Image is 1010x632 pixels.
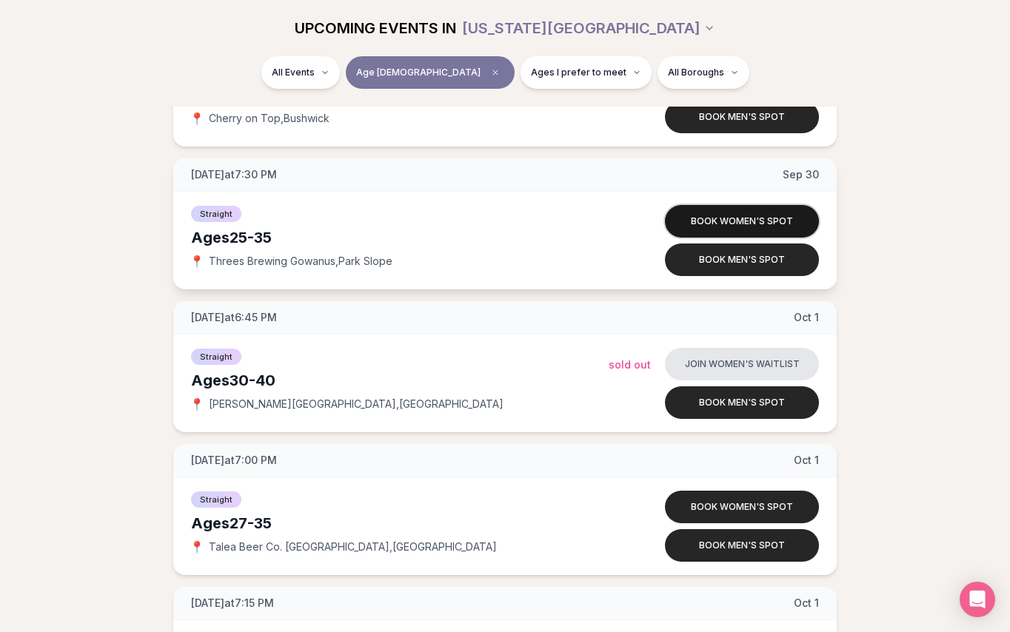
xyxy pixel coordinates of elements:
span: Straight [191,349,241,365]
button: Book men's spot [665,386,819,419]
button: [US_STATE][GEOGRAPHIC_DATA] [462,12,715,44]
span: All Boroughs [668,67,724,78]
span: 📍 [191,398,203,410]
span: Sep 30 [783,167,819,182]
span: [DATE] at 7:00 PM [191,453,277,468]
button: Book women's spot [665,205,819,238]
div: Ages 27-35 [191,513,609,534]
span: [DATE] at 6:45 PM [191,310,277,325]
button: All Boroughs [658,56,749,89]
span: All Events [272,67,315,78]
div: Ages 25-35 [191,227,609,248]
span: Cherry on Top , Bushwick [209,111,330,126]
span: Talea Beer Co. [GEOGRAPHIC_DATA] , [GEOGRAPHIC_DATA] [209,539,497,554]
span: 📍 [191,112,203,124]
button: Book men's spot [665,243,819,276]
div: Open Intercom Messenger [960,582,995,617]
span: [DATE] at 7:30 PM [191,167,277,182]
span: Oct 1 [794,453,819,468]
span: Clear age [486,64,504,81]
span: Oct 1 [794,596,819,611]
span: Ages I prefer to meet [531,67,626,78]
span: Straight [191,206,241,222]
span: Oct 1 [794,310,819,325]
span: [PERSON_NAME][GEOGRAPHIC_DATA] , [GEOGRAPHIC_DATA] [209,397,504,411]
button: Book women's spot [665,491,819,523]
button: Ages I prefer to meet [521,56,652,89]
div: Ages 30-40 [191,370,609,391]
span: 📍 [191,255,203,267]
button: Join women's waitlist [665,348,819,380]
span: Sold Out [609,358,651,371]
button: Age [DEMOGRAPHIC_DATA]Clear age [346,56,515,89]
button: All Events [261,56,340,89]
span: Threes Brewing Gowanus , Park Slope [209,254,392,269]
button: Book men's spot [665,101,819,133]
button: Book men's spot [665,529,819,562]
span: UPCOMING EVENTS IN [295,18,456,38]
span: Straight [191,491,241,508]
span: 📍 [191,541,203,553]
span: [DATE] at 7:15 PM [191,596,274,611]
span: Age [DEMOGRAPHIC_DATA] [356,67,481,78]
